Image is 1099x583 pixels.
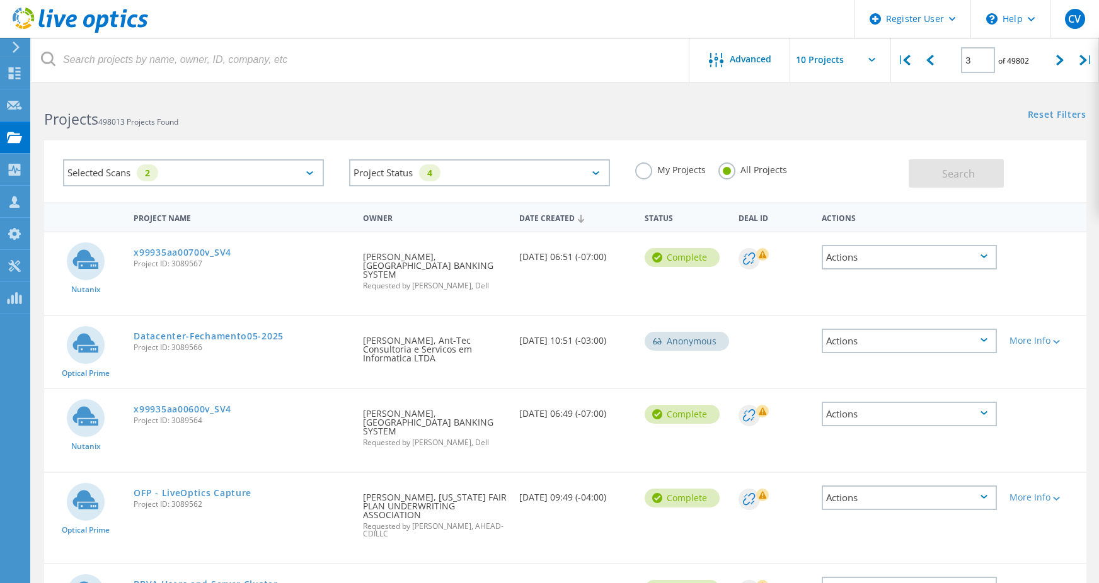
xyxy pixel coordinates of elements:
span: Optical Prime [62,526,110,534]
div: 2 [137,164,158,181]
div: Deal Id [732,205,815,229]
span: Requested by [PERSON_NAME], Dell [363,282,507,290]
div: Owner [357,205,513,229]
div: | [1073,38,1099,82]
span: CV [1068,14,1081,24]
b: Projects [44,109,98,129]
div: Actions [822,485,997,510]
a: x99935aa00600v_SV4 [134,405,231,414]
a: Live Optics Dashboard [13,26,148,35]
svg: \n [986,13,998,25]
span: Project ID: 3089566 [134,344,350,351]
div: Complete [645,405,720,424]
div: [PERSON_NAME], Ant-Tec Consultoria e Servicos em Informatica LTDA [357,316,513,375]
div: Date Created [513,205,638,229]
span: of 49802 [998,55,1029,66]
label: My Projects [635,162,706,174]
div: Actions [822,329,997,353]
div: Complete [645,248,720,267]
div: Actions [822,402,997,426]
div: Complete [645,489,720,507]
span: Project ID: 3089567 [134,260,350,268]
div: 4 [419,164,440,181]
div: More Info [1010,493,1080,502]
div: [PERSON_NAME], [GEOGRAPHIC_DATA] BANKING SYSTEM [357,232,513,302]
span: Search [942,167,975,181]
div: More Info [1010,336,1080,345]
button: Search [909,159,1004,188]
a: Datacenter-Fechamento05-2025 [134,332,284,341]
div: Project Name [127,205,357,229]
div: [DATE] 06:49 (-07:00) [513,389,638,431]
span: Advanced [730,55,771,64]
label: All Projects [718,162,787,174]
div: [DATE] 06:51 (-07:00) [513,232,638,274]
span: Requested by [PERSON_NAME], AHEAD-CDILLC [363,523,507,538]
div: | [891,38,917,82]
a: x99935aa00700v_SV4 [134,248,231,257]
div: Anonymous [645,332,729,351]
span: Nutanix [71,286,101,293]
div: [DATE] 09:49 (-04:00) [513,473,638,514]
div: Project Status [349,159,610,186]
span: Nutanix [71,443,101,450]
a: Reset Filters [1028,110,1086,121]
span: Optical Prime [62,370,110,377]
div: Actions [822,245,997,269]
div: [DATE] 10:51 (-03:00) [513,316,638,358]
input: Search projects by name, owner, ID, company, etc [32,38,690,82]
div: [PERSON_NAME], [GEOGRAPHIC_DATA] BANKING SYSTEM [357,389,513,459]
span: 498013 Projects Found [98,116,178,127]
div: Selected Scans [63,159,324,186]
span: Requested by [PERSON_NAME], Dell [363,439,507,446]
span: Project ID: 3089564 [134,417,350,424]
div: Status [638,205,732,229]
div: Actions [815,205,1003,229]
div: [PERSON_NAME], [US_STATE] FAIR PLAN UNDERWRITING ASSOCIATION [357,473,513,550]
span: Project ID: 3089562 [134,501,350,508]
a: OFP - LiveOptics Capture [134,489,251,497]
